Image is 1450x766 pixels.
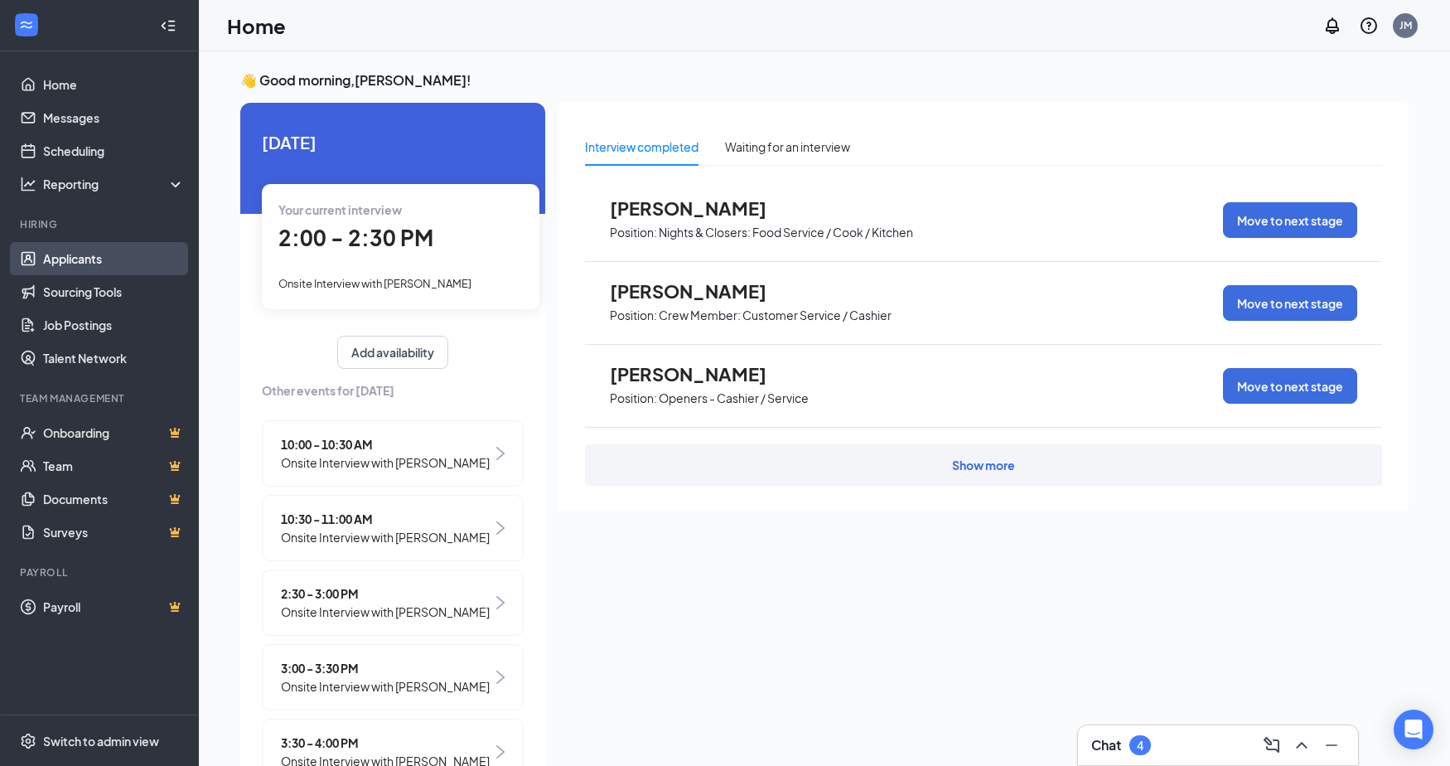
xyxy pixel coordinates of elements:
[1137,739,1143,753] div: 4
[659,390,809,406] p: Openers - Cashier / Service
[43,68,185,101] a: Home
[281,510,490,528] span: 10:30 - 11:00 AM
[1322,735,1341,755] svg: Minimize
[610,225,657,240] p: Position:
[1288,732,1315,759] button: ChevronUp
[610,280,792,302] span: [PERSON_NAME]
[337,336,448,369] button: Add availability
[43,516,185,549] a: SurveysCrown
[1322,16,1342,36] svg: Notifications
[610,197,792,219] span: [PERSON_NAME]
[20,176,36,192] svg: Analysis
[1223,368,1357,404] button: Move to next stage
[659,308,892,323] p: Crew Member: Customer Service / Cashier
[281,677,490,696] span: Onsite Interview with [PERSON_NAME]
[281,435,490,453] span: 10:00 - 10:30 AM
[20,733,36,749] svg: Settings
[43,733,159,749] div: Switch to admin view
[281,453,490,472] span: Onsite Interview with [PERSON_NAME]
[43,242,185,275] a: Applicants
[43,134,185,167] a: Scheduling
[1223,202,1357,238] button: Move to next stage
[585,138,698,156] div: Interview completed
[43,416,185,449] a: OnboardingCrown
[1262,735,1282,755] svg: ComposeMessage
[43,342,185,375] a: Talent Network
[43,176,186,192] div: Reporting
[1399,18,1412,32] div: JM
[160,17,176,34] svg: Collapse
[240,71,1409,90] h3: 👋 Good morning, [PERSON_NAME] !
[262,381,524,400] span: Other events for [DATE]
[1318,732,1345,759] button: Minimize
[18,17,35,33] svg: WorkstreamLogo
[281,659,490,677] span: 3:00 - 3:30 PM
[1359,16,1379,36] svg: QuestionInfo
[20,391,181,405] div: Team Management
[20,565,181,579] div: Payroll
[262,129,524,155] span: [DATE]
[1223,285,1357,321] button: Move to next stage
[610,390,657,406] p: Position:
[725,138,850,156] div: Waiting for an interview
[281,603,490,621] span: Onsite Interview with [PERSON_NAME]
[43,449,185,482] a: TeamCrown
[43,275,185,308] a: Sourcing Tools
[227,12,286,40] h1: Home
[281,734,490,752] span: 3:30 - 4:00 PM
[1292,735,1312,755] svg: ChevronUp
[20,217,181,231] div: Hiring
[278,277,471,290] span: Onsite Interview with [PERSON_NAME]
[43,101,185,134] a: Messages
[43,482,185,516] a: DocumentsCrown
[610,363,792,385] span: [PERSON_NAME]
[1259,732,1285,759] button: ComposeMessage
[278,202,402,217] span: Your current interview
[278,224,433,251] span: 2:00 - 2:30 PM
[659,225,913,240] p: Nights & Closers: Food Service / Cook / Kitchen
[43,590,185,623] a: PayrollCrown
[952,457,1015,473] div: Show more
[1091,736,1121,754] h3: Chat
[610,308,657,323] p: Position:
[281,584,490,603] span: 2:30 - 3:00 PM
[43,308,185,342] a: Job Postings
[1394,710,1433,749] div: Open Intercom Messenger
[281,528,490,546] span: Onsite Interview with [PERSON_NAME]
